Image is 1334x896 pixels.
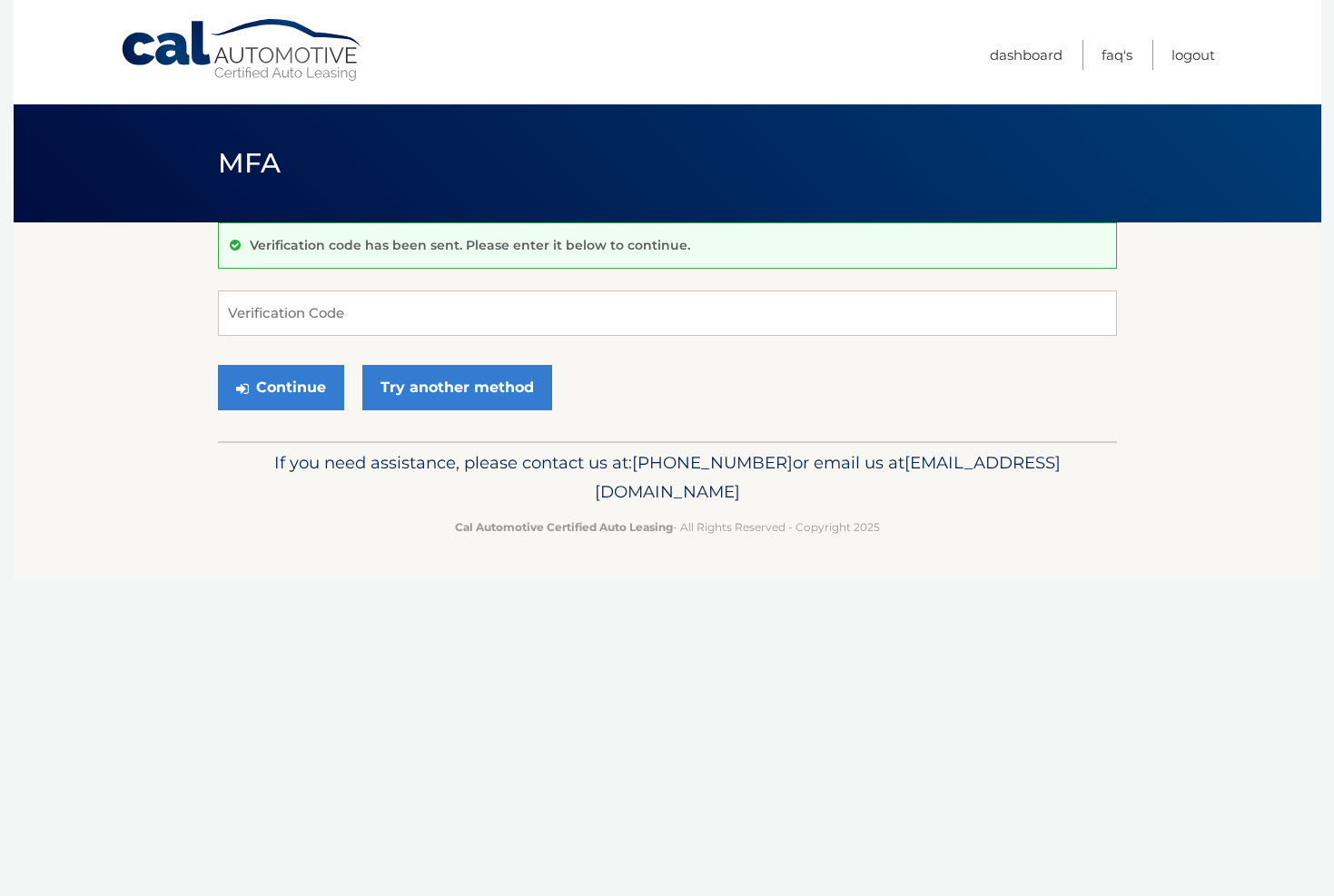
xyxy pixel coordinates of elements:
a: FAQ's [1102,40,1132,70]
span: [PHONE_NUMBER] [632,452,793,473]
a: Cal Automotive [120,18,365,83]
a: Logout [1171,40,1215,70]
a: Dashboard [990,40,1062,70]
span: [EMAIL_ADDRESS][DOMAIN_NAME] [595,452,1061,502]
button: Continue [218,365,344,410]
a: Try another method [362,365,552,410]
span: MFA [218,146,282,180]
strong: Cal Automotive Certified Auto Leasing [455,520,673,534]
p: - All Rights Reserved - Copyright 2025 [230,517,1105,537]
p: Verification code has been sent. Please enter it below to continue. [250,237,690,253]
input: Verification Code [218,290,1117,336]
p: If you need assistance, please contact us at: or email us at [230,448,1105,507]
